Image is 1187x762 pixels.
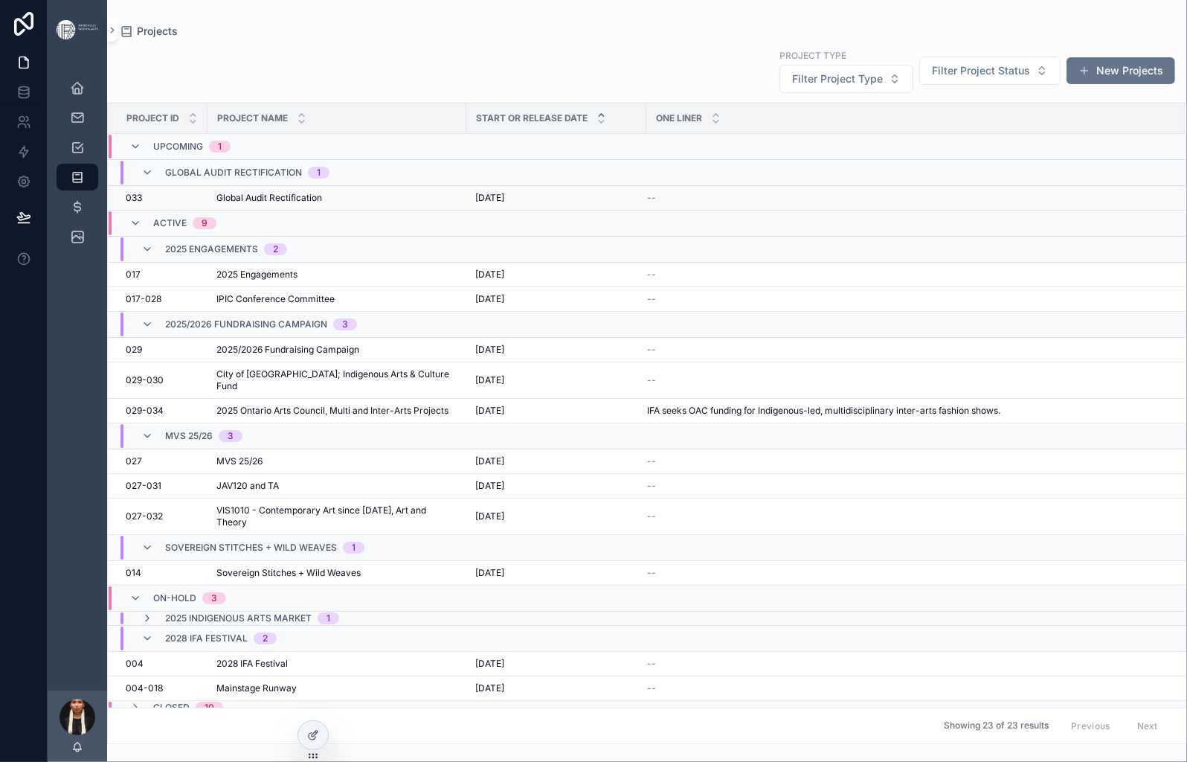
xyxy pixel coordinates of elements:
span: Sovereign Stitches + Wild Weaves [165,542,337,554]
a: 004-018 [126,682,199,694]
a: 017-028 [126,293,199,305]
span: Start or Release Date [476,112,588,124]
span: [DATE] [475,480,504,492]
a: -- [647,510,1167,522]
span: [DATE] [475,682,504,694]
span: -- [647,658,656,670]
span: 017-028 [126,293,161,305]
span: 014 [126,567,141,579]
span: 2025 Ontario Arts Council, Multi and Inter-Arts Projects [216,405,448,417]
span: Filter Project Status [932,63,1030,78]
a: [DATE] [475,374,637,386]
a: 2028 IFA Festival [216,658,457,670]
a: -- [647,374,1167,386]
span: Sovereign Stitches + Wild Weaves [216,567,361,579]
span: On-hold [153,592,196,604]
span: [DATE] [475,510,504,522]
a: [DATE] [475,405,637,417]
a: -- [647,344,1167,356]
a: -- [647,480,1167,492]
a: JAV120 and TA [216,480,457,492]
div: 3 [228,430,234,442]
span: [DATE] [475,269,504,281]
a: 029 [126,344,199,356]
a: 027 [126,455,199,467]
a: Global Audit Rectification [216,192,457,204]
a: 2025 Ontario Arts Council, Multi and Inter-Arts Projects [216,405,457,417]
div: 1 [317,167,321,179]
span: IPIC Conference Committee [216,293,335,305]
div: 1 [326,612,330,624]
div: scrollable content [48,60,107,278]
span: 017 [126,269,141,281]
a: [DATE] [475,567,637,579]
span: Showing 23 of 23 results [944,720,1049,732]
a: [DATE] [475,455,637,467]
span: MVS 25/26 [216,455,263,467]
span: -- [647,192,656,204]
span: [DATE] [475,567,504,579]
a: 004 [126,658,199,670]
span: 029 [126,344,142,356]
span: 029-030 [126,374,164,386]
span: 2028 IFA Festival [216,658,288,670]
span: [DATE] [475,658,504,670]
a: [DATE] [475,344,637,356]
label: Project Type [779,48,846,62]
span: 004-018 [126,682,163,694]
a: 027-031 [126,480,199,492]
a: 033 [126,192,199,204]
a: IFA seeks OAC funding for Indigenous-led, multidisciplinary inter-arts fashion shows. [647,405,1167,417]
span: 027-032 [126,510,163,522]
a: 017 [126,269,199,281]
span: VIS1010 - Contemporary Art since [DATE], Art and Theory [216,505,457,528]
span: Global Audit Rectification [216,192,322,204]
div: 2 [273,243,278,255]
a: Sovereign Stitches + Wild Weaves [216,567,457,579]
span: JAV120 and TA [216,480,279,492]
span: 2025/2026 Fundraising Campaign [165,318,327,330]
a: [DATE] [475,192,637,204]
span: [DATE] [475,374,504,386]
a: -- [647,269,1167,281]
span: -- [647,344,656,356]
span: -- [647,480,656,492]
div: 3 [211,592,217,604]
span: -- [647,567,656,579]
span: Projects [137,24,178,39]
span: Upcoming [153,141,203,153]
a: 027-032 [126,510,199,522]
a: [DATE] [475,682,637,694]
a: [DATE] [475,510,637,522]
span: IFA seeks OAC funding for Indigenous-led, multidisciplinary inter-arts fashion shows. [647,405,1000,417]
div: 2 [263,633,268,644]
a: [DATE] [475,480,637,492]
div: 1 [352,542,356,554]
a: 2025 Engagements [216,269,457,281]
button: Select Button [779,65,913,93]
span: 029-034 [126,405,164,417]
span: -- [647,269,656,281]
span: 2028 IFA Festival [165,633,248,644]
span: [DATE] [475,192,504,204]
a: 014 [126,567,199,579]
span: 027 [126,455,142,467]
a: [DATE] [475,269,637,281]
a: New Projects [1067,57,1175,84]
div: 10 [205,702,214,714]
a: Projects [119,24,178,39]
a: -- [647,455,1167,467]
span: -- [647,682,656,694]
span: -- [647,455,656,467]
a: IPIC Conference Committee [216,293,457,305]
a: City of [GEOGRAPHIC_DATA]; Indigenous Arts & Culture Fund [216,368,457,392]
a: 029-030 [126,374,199,386]
div: 1 [218,141,222,153]
span: 004 [126,658,144,670]
a: Mainstage Runway [216,682,457,694]
span: 2025 Engagements [216,269,297,281]
a: [DATE] [475,293,637,305]
a: -- [647,658,1167,670]
span: [DATE] [475,344,504,356]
